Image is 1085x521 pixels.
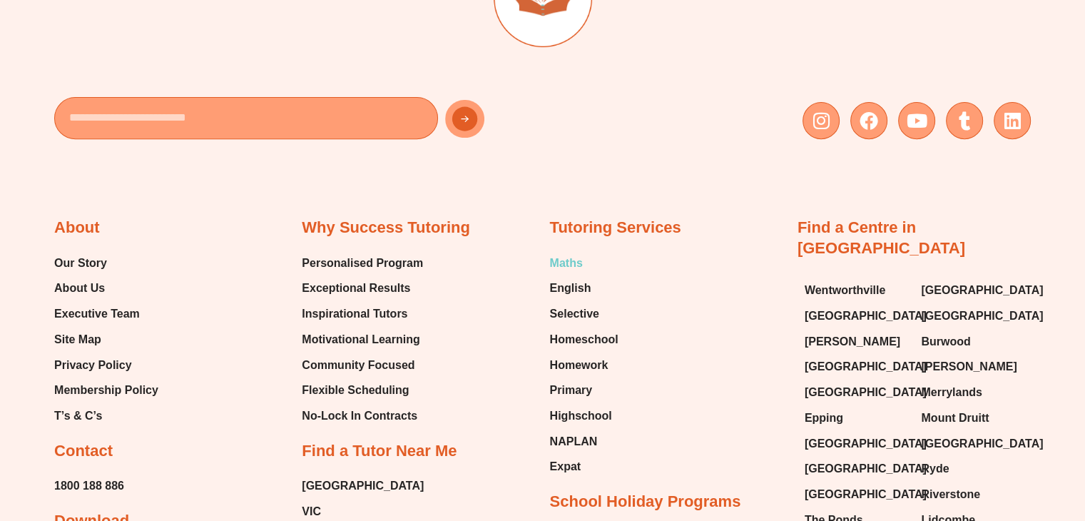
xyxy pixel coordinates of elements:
[805,408,843,429] span: Epping
[550,380,618,401] a: Primary
[921,280,1043,301] span: [GEOGRAPHIC_DATA]
[550,303,618,325] a: Selective
[302,355,423,376] a: Community Focused
[550,355,618,376] a: Homework
[805,433,927,455] span: [GEOGRAPHIC_DATA]
[847,360,1085,521] iframe: Chat Widget
[550,355,608,376] span: Homework
[302,303,423,325] a: Inspirational Tutors
[921,331,970,353] span: Burwood
[302,278,423,299] a: Exceptional Results
[302,218,470,238] h2: Why Success Tutoring
[550,405,618,427] a: Highschool
[550,329,618,350] a: Homeschool
[550,218,681,238] h2: Tutoring Services
[805,305,927,327] span: [GEOGRAPHIC_DATA]
[550,278,591,299] span: English
[302,405,417,427] span: No-Lock In Contracts
[54,355,158,376] a: Privacy Policy
[805,433,907,455] a: [GEOGRAPHIC_DATA]
[805,356,927,378] span: [GEOGRAPHIC_DATA]
[54,355,132,376] span: Privacy Policy
[550,405,612,427] span: Highschool
[798,218,965,257] a: Find a Centre in [GEOGRAPHIC_DATA]
[54,278,105,299] span: About Us
[302,278,410,299] span: Exceptional Results
[54,329,101,350] span: Site Map
[302,329,419,350] span: Motivational Learning
[54,303,158,325] a: Executive Team
[54,475,124,497] a: 1800 188 886
[302,475,424,497] a: [GEOGRAPHIC_DATA]
[54,97,535,146] form: New Form
[921,356,1017,378] span: [PERSON_NAME]
[805,331,900,353] span: [PERSON_NAME]
[550,253,583,274] span: Maths
[302,329,423,350] a: Motivational Learning
[54,441,113,462] h2: Contact
[302,355,414,376] span: Community Focused
[54,380,158,401] a: Membership Policy
[54,253,158,274] a: Our Story
[550,431,598,452] span: NAPLAN
[550,431,618,452] a: NAPLAN
[805,305,907,327] a: [GEOGRAPHIC_DATA]
[550,456,581,477] span: Expat
[921,305,1043,327] span: [GEOGRAPHIC_DATA]
[805,280,907,301] a: Wentworthville
[54,405,102,427] span: T’s & C’s
[302,380,409,401] span: Flexible Scheduling
[54,329,158,350] a: Site Map
[921,331,1024,353] a: Burwood
[550,303,599,325] span: Selective
[302,253,423,274] a: Personalised Program
[805,356,907,378] a: [GEOGRAPHIC_DATA]
[54,218,100,238] h2: About
[805,458,927,480] span: [GEOGRAPHIC_DATA]
[550,492,741,512] h2: School Holiday Programs
[805,408,907,429] a: Epping
[550,380,593,401] span: Primary
[550,278,618,299] a: English
[302,303,407,325] span: Inspirational Tutors
[302,441,457,462] h2: Find a Tutor Near Me
[921,280,1024,301] a: [GEOGRAPHIC_DATA]
[805,382,907,403] a: [GEOGRAPHIC_DATA]
[54,405,158,427] a: T’s & C’s
[302,380,423,401] a: Flexible Scheduling
[805,484,927,505] span: [GEOGRAPHIC_DATA]
[805,458,907,480] a: [GEOGRAPHIC_DATA]
[805,280,886,301] span: Wentworthville
[54,278,158,299] a: About Us
[550,253,618,274] a: Maths
[805,331,907,353] a: [PERSON_NAME]
[54,253,107,274] span: Our Story
[54,303,140,325] span: Executive Team
[805,382,927,403] span: [GEOGRAPHIC_DATA]
[550,456,618,477] a: Expat
[805,484,907,505] a: [GEOGRAPHIC_DATA]
[921,356,1024,378] a: [PERSON_NAME]
[302,405,423,427] a: No-Lock In Contracts
[921,305,1024,327] a: [GEOGRAPHIC_DATA]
